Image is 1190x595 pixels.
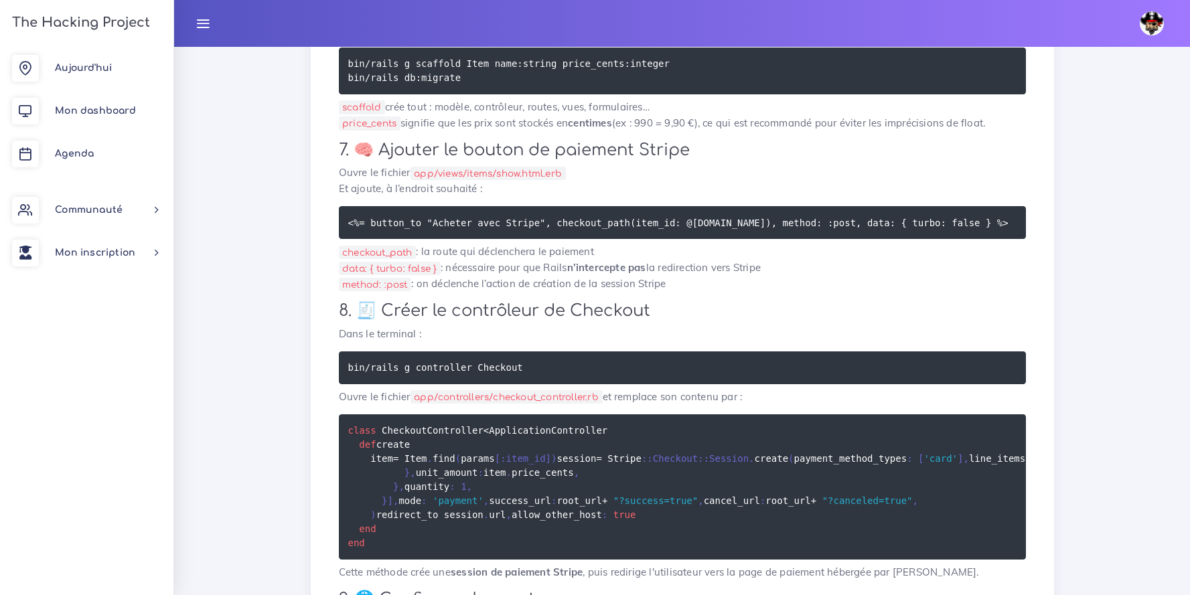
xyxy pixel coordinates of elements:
strong: n’intercepte pas [567,261,646,274]
span: : [551,495,556,506]
span: } [393,481,398,492]
span: = [393,453,398,464]
span: end [359,523,376,534]
span: Stripe [607,453,642,464]
p: Cette méthode crée une , puis redirige l'utilisateur vers la page de paiement hébergée par [PERSO... [339,564,1026,580]
code: scaffold [339,100,386,114]
span: ( [788,453,794,464]
code: bin/rails g controller Checkout [348,360,527,375]
span: , [913,495,918,506]
strong: session de paiement Stripe [451,566,583,578]
code: price_cents [339,116,400,131]
span: Agenda [55,149,94,159]
h2: 7. 🧠 Ajouter le bouton de paiement Stripe [339,141,1026,160]
span: :Session [704,453,749,464]
span: :Checkout [647,453,698,464]
strong: centimes [568,116,612,129]
code: app/controllers/checkout_controller.rb [411,390,603,404]
span: 1 [461,481,466,492]
span: ) [370,509,376,520]
span: [ [495,453,500,464]
span: . [427,453,433,464]
span: : [421,495,427,506]
h3: The Hacking Project [8,15,150,30]
span: "?canceled=true" [822,495,913,506]
span: . [506,467,512,478]
span: : [698,453,703,464]
span: , [506,509,512,520]
span: : [449,481,455,492]
span: ] [546,453,551,464]
span: } [382,495,387,506]
span: "?success=true" [613,495,698,506]
span: :item_id [500,453,545,464]
span: ] [958,453,963,464]
code: <%= button_to "Acheter avec Stripe", checkout_path(item_id: @[DOMAIN_NAME]), method: :post, data:... [348,216,1013,230]
span: . [749,453,754,464]
span: Item [404,453,427,464]
span: Mon dashboard [55,106,136,116]
span: Communauté [55,205,123,215]
h2: 8. 🧾 Créer le contrôleur de Checkout [339,301,1026,321]
p: Dans le terminal : [339,326,1026,342]
span: : [907,453,912,464]
p: Ouvre le fichier Et ajoute, à l’endroit souhaité : [339,165,1026,197]
code: method: :post [339,278,412,292]
img: avatar [1140,11,1164,35]
p: Ouvre le fichier et remplace son contenu par : [339,389,1026,405]
span: class [348,425,376,436]
span: . [484,509,489,520]
span: , [698,495,703,506]
span: : [642,453,647,464]
span: ApplicationController [489,425,607,436]
span: } [404,467,410,478]
span: : [477,467,483,478]
span: , [410,467,415,478]
span: CheckoutController [382,425,484,436]
span: ) [551,453,556,464]
code: app/views/items/show.html.erb [411,167,566,181]
span: + [811,495,816,506]
span: Aujourd'hui [55,63,112,73]
code: bin/rails g scaffold Item name:string price_cents:integer bin/rails db:migrate [348,56,670,85]
span: 'card' [923,453,958,464]
span: end [348,537,365,548]
code: checkout_path [339,246,417,260]
span: = [596,453,601,464]
span: [ [918,453,923,464]
span: , [467,481,472,492]
span: , [393,495,398,506]
span: : [602,509,607,520]
span: Mon inscription [55,248,135,258]
span: , [963,453,968,464]
span: : [1025,453,1031,464]
p: : la route qui déclenchera le paiement : nécessaire pour que Rails la redirection vers Stripe : o... [339,244,1026,292]
span: + [602,495,607,506]
span: , [398,481,404,492]
p: crée tout : modèle, contrôleur, routes, vues, formulaires… signifie que les prix sont stockés en ... [339,99,1026,131]
span: def [359,439,376,450]
span: ] [388,495,393,506]
span: true [613,509,636,520]
span: 'payment' [433,495,484,506]
code: data: { turbo: false } [339,262,441,276]
span: ( [455,453,461,464]
span: , [484,495,489,506]
span: , [574,467,579,478]
span: : [760,495,765,506]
